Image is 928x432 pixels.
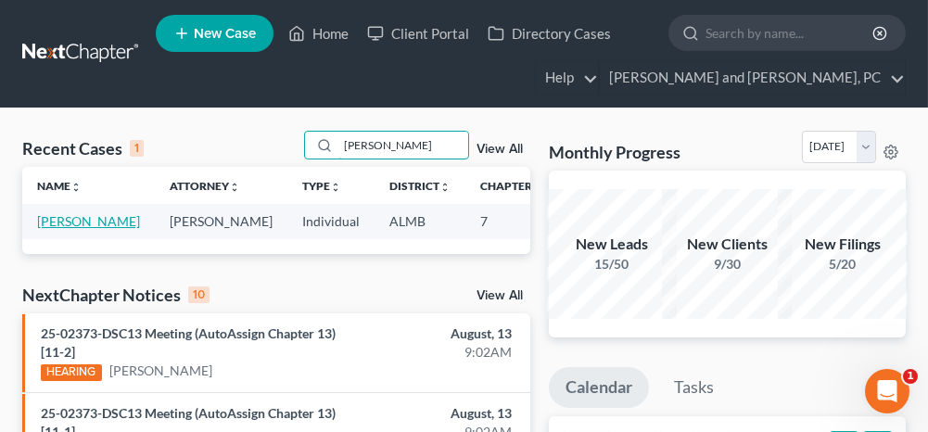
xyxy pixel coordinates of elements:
div: New Clients [662,234,792,255]
div: 15/50 [547,255,677,273]
h3: Monthly Progress [549,141,680,163]
td: 7 [465,204,558,238]
i: unfold_more [70,182,82,193]
input: Search by name... [338,132,468,159]
div: August, 13 [367,404,512,423]
iframe: Intercom live chat [865,369,909,413]
div: 9/30 [662,255,792,273]
td: ALMB [375,204,465,238]
a: Help [536,61,598,95]
td: Individual [287,204,375,238]
a: Client Portal [358,17,478,50]
a: Tasks [657,367,731,408]
input: Search by name... [706,16,875,50]
div: 10 [188,286,210,303]
a: View All [477,143,523,156]
div: Recent Cases [22,137,144,159]
i: unfold_more [439,182,451,193]
a: Nameunfold_more [37,179,82,193]
div: New Filings [778,234,908,255]
a: Calendar [549,367,649,408]
a: Home [279,17,358,50]
span: New Case [194,27,256,41]
div: 9:02AM [367,343,512,362]
a: [PERSON_NAME] [109,362,212,380]
span: 1 [903,369,918,384]
a: View All [477,289,523,302]
i: unfold_more [229,182,240,193]
div: NextChapter Notices [22,284,210,306]
a: Typeunfold_more [302,179,341,193]
a: Chapterunfold_more [480,179,543,193]
div: 1 [130,140,144,157]
a: 25-02373-DSC13 Meeting (AutoAssign Chapter 13) [11-2] [41,325,336,360]
a: Attorneyunfold_more [170,179,240,193]
td: [PERSON_NAME] [155,204,287,238]
i: unfold_more [330,182,341,193]
a: Districtunfold_more [389,179,451,193]
a: [PERSON_NAME] [37,213,140,229]
div: HEARING [41,364,102,381]
div: New Leads [547,234,677,255]
a: [PERSON_NAME] and [PERSON_NAME], PC [600,61,905,95]
a: Directory Cases [478,17,620,50]
div: August, 13 [367,324,512,343]
div: 5/20 [778,255,908,273]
